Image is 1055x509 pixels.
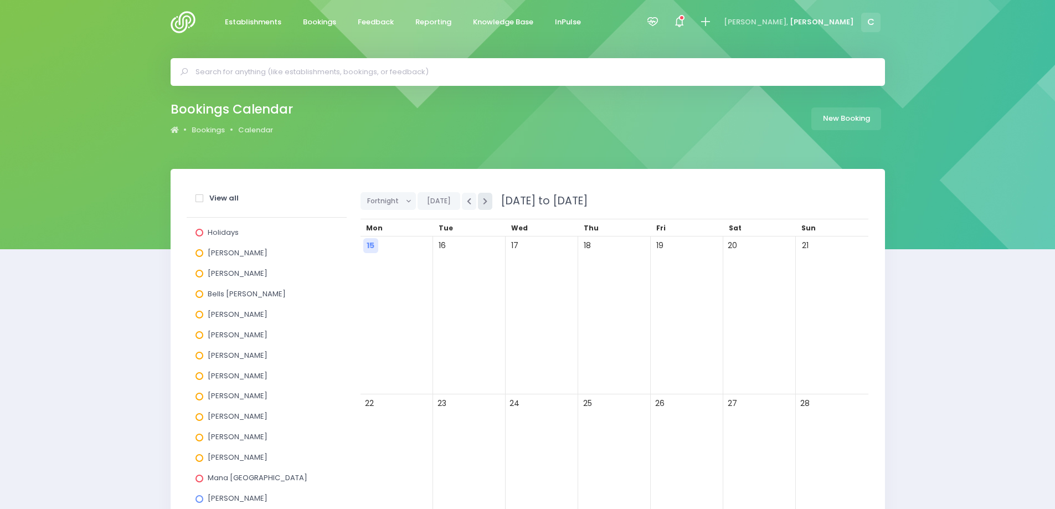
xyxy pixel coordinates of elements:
span: Feedback [358,17,394,28]
span: InPulse [555,17,581,28]
strong: View all [209,193,239,203]
span: [PERSON_NAME] [790,17,854,28]
span: Reporting [415,17,451,28]
a: New Booking [811,107,881,130]
span: 24 [507,396,522,411]
span: [PERSON_NAME] [208,452,267,462]
span: Sat [729,223,742,233]
span: 20 [725,238,740,253]
span: [PERSON_NAME] [208,493,267,503]
span: [PERSON_NAME] [208,390,267,401]
span: 26 [652,396,667,411]
span: Fortnight [367,193,402,209]
span: Fri [656,223,666,233]
span: 27 [725,396,740,411]
span: Mana [GEOGRAPHIC_DATA] [208,472,307,483]
img: Logo [171,11,202,33]
input: Search for anything (like establishments, bookings, or feedback) [195,64,869,80]
span: 18 [580,238,595,253]
span: Knowledge Base [473,17,533,28]
a: Calendar [238,125,273,136]
a: Knowledge Base [464,12,543,33]
span: 15 [363,238,378,253]
a: InPulse [546,12,590,33]
span: [DATE] to [DATE] [494,193,588,208]
span: 16 [435,238,450,253]
span: Thu [584,223,599,233]
span: [PERSON_NAME] [208,309,267,320]
span: Wed [511,223,528,233]
span: 25 [580,396,595,411]
span: [PERSON_NAME] [208,350,267,361]
span: 17 [507,238,522,253]
a: Establishments [216,12,291,33]
a: Bookings [294,12,346,33]
span: [PERSON_NAME] [208,330,267,340]
span: 28 [797,396,812,411]
span: Mon [366,223,383,233]
span: Sun [801,223,816,233]
h2: Bookings Calendar [171,102,293,117]
span: [PERSON_NAME] [208,268,267,279]
a: Bookings [192,125,225,136]
span: [PERSON_NAME] [208,411,267,421]
span: [PERSON_NAME] [208,431,267,442]
span: [PERSON_NAME], [724,17,788,28]
span: Bells [PERSON_NAME] [208,289,286,299]
span: Holidays [208,227,239,238]
button: [DATE] [418,192,460,210]
span: [PERSON_NAME] [208,371,267,381]
span: 23 [435,396,450,411]
button: Fortnight [361,192,416,210]
span: Bookings [303,17,336,28]
span: [PERSON_NAME] [208,248,267,258]
span: 19 [652,238,667,253]
span: Tue [439,223,453,233]
span: C [861,13,881,32]
a: Reporting [406,12,461,33]
span: 21 [797,238,812,253]
span: 22 [362,396,377,411]
a: Feedback [349,12,403,33]
span: Establishments [225,17,281,28]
